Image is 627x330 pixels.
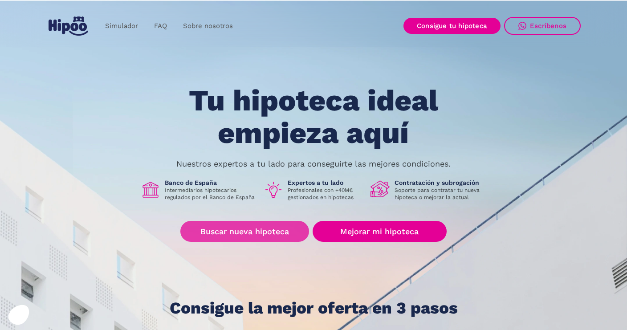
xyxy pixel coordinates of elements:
[146,17,175,35] a: FAQ
[504,17,581,35] a: Escríbenos
[97,17,146,35] a: Simulador
[180,221,309,242] a: Buscar nueva hipoteca
[395,179,486,187] h1: Contratación y subrogación
[165,187,256,201] p: Intermediarios hipotecarios regulados por el Banco de España
[403,18,501,34] a: Consigue tu hipoteca
[46,13,90,39] a: home
[530,22,566,30] div: Escríbenos
[288,179,363,187] h1: Expertos a tu lado
[145,85,482,149] h1: Tu hipoteca ideal empieza aquí
[165,179,256,187] h1: Banco de España
[313,221,447,242] a: Mejorar mi hipoteca
[288,187,363,201] p: Profesionales con +40M€ gestionados en hipotecas
[176,160,451,167] p: Nuestros expertos a tu lado para conseguirte las mejores condiciones.
[175,17,241,35] a: Sobre nosotros
[170,299,458,317] h1: Consigue la mejor oferta en 3 pasos
[395,187,486,201] p: Soporte para contratar tu nueva hipoteca o mejorar la actual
